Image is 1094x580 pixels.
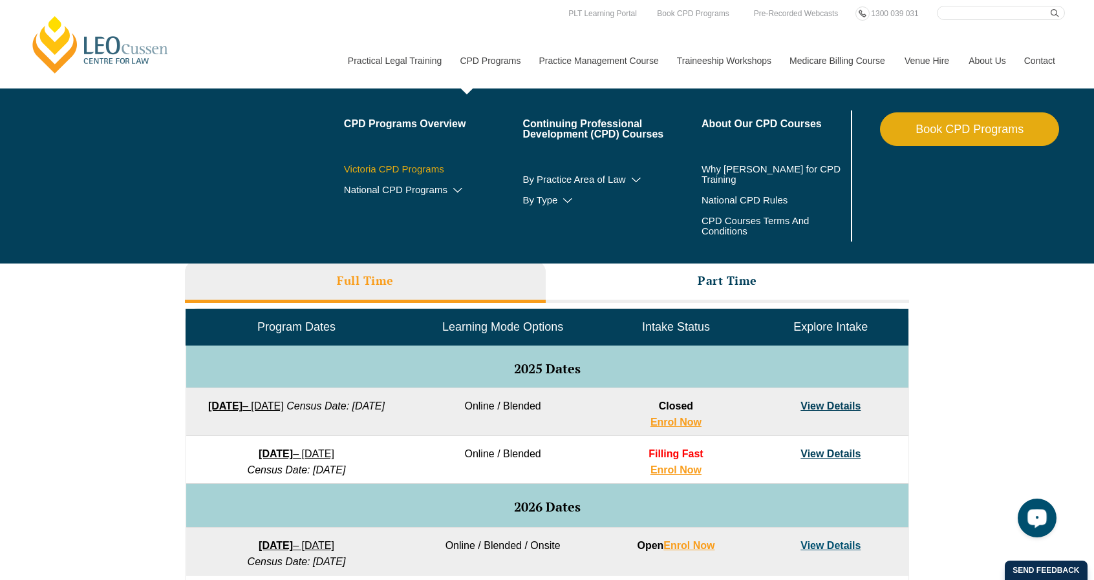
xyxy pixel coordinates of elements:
a: Victoria CPD Programs [344,164,523,174]
a: [DATE]– [DATE] [259,448,334,459]
span: 2026 Dates [514,498,581,515]
span: 2025 Dates [514,360,581,377]
a: Why [PERSON_NAME] for CPD Training [702,164,848,185]
span: Closed [659,400,693,411]
a: [DATE]– [DATE] [259,540,334,551]
a: Medicare Billing Course [780,33,895,88]
span: Program Dates [257,320,336,333]
a: View Details [800,448,861,459]
a: Enrol Now [650,464,702,475]
em: Census Date: [DATE] [248,556,346,567]
a: Book CPD Programs [654,6,732,21]
a: View Details [800,400,861,411]
a: By Type [522,195,702,205]
a: Enrol Now [650,417,702,428]
a: CPD Programs [450,33,529,88]
span: Explore Intake [793,320,868,333]
a: Pre-Recorded Webcasts [751,6,842,21]
a: Enrol Now [663,540,714,551]
span: Filling Fast [649,448,703,459]
a: PLT Learning Portal [565,6,640,21]
td: Online / Blended / Onsite [407,528,598,575]
a: Venue Hire [895,33,959,88]
strong: Open [637,540,714,551]
a: [PERSON_NAME] Centre for Law [29,14,172,75]
td: Online / Blended [407,388,598,436]
a: 1300 039 031 [868,6,921,21]
a: National CPD Programs [344,185,523,195]
h3: Full Time [337,273,394,288]
a: Continuing Professional Development (CPD) Courses [522,119,702,140]
em: Census Date: [DATE] [248,464,346,475]
a: National CPD Rules [702,195,848,205]
td: Online / Blended [407,436,598,484]
a: CPD Courses Terms And Conditions [702,216,816,236]
a: By Practice Area of Law [522,174,702,185]
a: About Us [959,33,1014,88]
a: Book CPD Programs [880,112,1059,146]
a: [DATE]– [DATE] [208,400,284,411]
span: Learning Mode Options [442,320,563,333]
a: CPD Programs Overview [344,119,523,129]
a: About Our CPD Courses [702,119,848,129]
a: Practical Legal Training [338,33,451,88]
span: Intake Status [642,320,710,333]
a: View Details [800,540,861,551]
strong: [DATE] [208,400,242,411]
strong: [DATE] [259,540,293,551]
iframe: LiveChat chat widget [1007,493,1062,548]
span: 1300 039 031 [871,9,918,18]
strong: [DATE] [259,448,293,459]
a: Contact [1014,33,1065,88]
a: Traineeship Workshops [667,33,780,88]
em: Census Date: [DATE] [286,400,385,411]
h3: Part Time [698,273,757,288]
a: Practice Management Course [530,33,667,88]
